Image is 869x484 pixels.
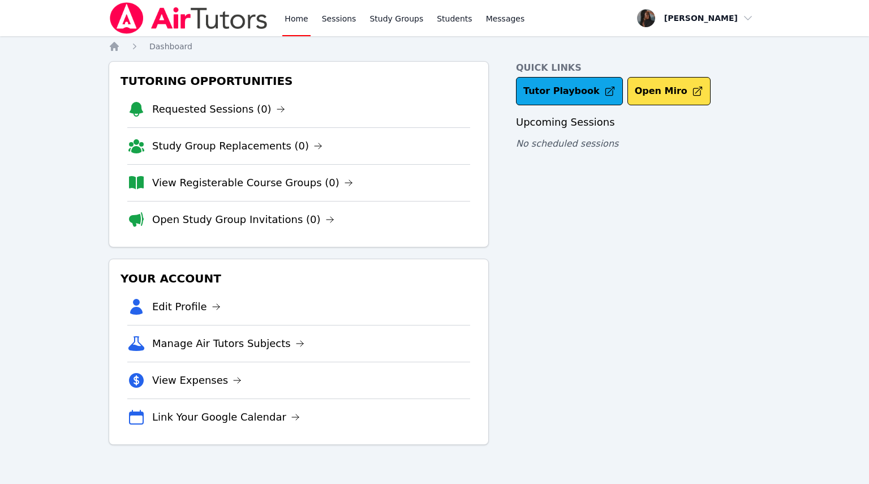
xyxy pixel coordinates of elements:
[516,77,623,105] a: Tutor Playbook
[152,372,242,388] a: View Expenses
[627,77,711,105] button: Open Miro
[486,13,525,24] span: Messages
[109,2,269,34] img: Air Tutors
[149,42,192,51] span: Dashboard
[149,41,192,52] a: Dashboard
[152,336,304,352] a: Manage Air Tutors Subjects
[118,268,479,289] h3: Your Account
[109,41,760,52] nav: Breadcrumb
[152,101,285,117] a: Requested Sessions (0)
[516,138,618,149] span: No scheduled sessions
[516,114,760,130] h3: Upcoming Sessions
[516,61,760,75] h4: Quick Links
[152,138,322,154] a: Study Group Replacements (0)
[152,409,300,425] a: Link Your Google Calendar
[152,212,334,228] a: Open Study Group Invitations (0)
[152,299,221,315] a: Edit Profile
[118,71,479,91] h3: Tutoring Opportunities
[152,175,353,191] a: View Registerable Course Groups (0)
